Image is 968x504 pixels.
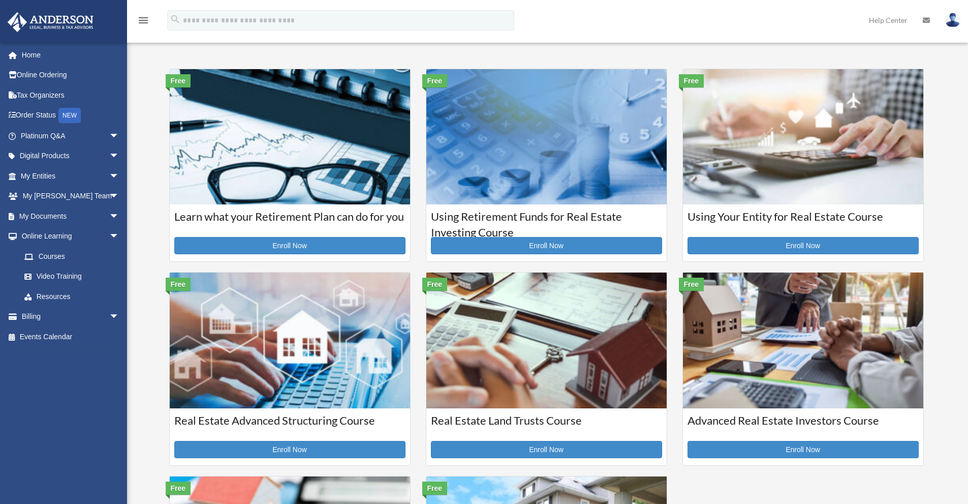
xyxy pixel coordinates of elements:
[431,209,662,234] h3: Using Retirement Funds for Real Estate Investing Course
[14,246,130,266] a: Courses
[109,166,130,187] span: arrow_drop_down
[166,74,191,87] div: Free
[7,65,135,85] a: Online Ordering
[166,278,191,291] div: Free
[109,307,130,328] span: arrow_drop_down
[7,307,135,327] a: Billingarrow_drop_down
[7,186,135,206] a: My [PERSON_NAME] Teamarrow_drop_down
[5,12,97,32] img: Anderson Advisors Platinum Portal
[109,146,130,167] span: arrow_drop_down
[170,14,181,25] i: search
[7,105,135,126] a: Order StatusNEW
[166,482,191,495] div: Free
[7,226,135,247] a: Online Learningarrow_drop_down
[7,85,135,105] a: Tax Organizers
[679,74,704,87] div: Free
[137,18,149,26] a: menu
[109,206,130,227] span: arrow_drop_down
[7,327,135,347] a: Events Calendar
[7,166,135,186] a: My Entitiesarrow_drop_down
[422,482,448,495] div: Free
[679,278,704,291] div: Free
[688,209,919,234] h3: Using Your Entity for Real Estate Course
[137,14,149,26] i: menu
[109,126,130,146] span: arrow_drop_down
[431,441,662,458] a: Enroll Now
[58,108,81,123] div: NEW
[422,74,448,87] div: Free
[174,237,405,254] a: Enroll Now
[688,237,919,254] a: Enroll Now
[109,226,130,247] span: arrow_drop_down
[174,413,405,438] h3: Real Estate Advanced Structuring Course
[109,186,130,207] span: arrow_drop_down
[7,146,135,166] a: Digital Productsarrow_drop_down
[431,413,662,438] h3: Real Estate Land Trusts Course
[688,441,919,458] a: Enroll Now
[688,413,919,438] h3: Advanced Real Estate Investors Course
[422,278,448,291] div: Free
[14,286,135,307] a: Resources
[7,126,135,146] a: Platinum Q&Aarrow_drop_down
[7,45,135,65] a: Home
[174,209,405,234] h3: Learn what your Retirement Plan can do for you
[14,266,135,287] a: Video Training
[945,13,960,27] img: User Pic
[174,441,405,458] a: Enroll Now
[431,237,662,254] a: Enroll Now
[7,206,135,226] a: My Documentsarrow_drop_down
